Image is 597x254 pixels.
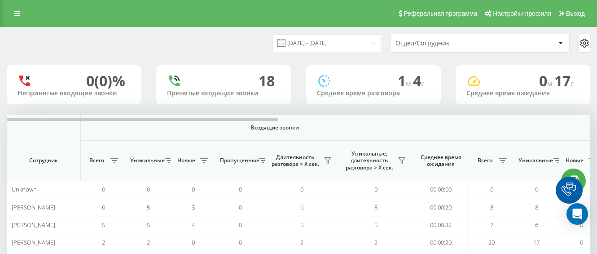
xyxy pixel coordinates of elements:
span: м [406,79,413,89]
div: 0 (0)% [86,72,125,89]
td: 00:00:20 [413,198,469,216]
span: Уникальные [518,157,551,164]
span: 0 [147,185,150,193]
span: м [547,79,554,89]
span: 6 [535,221,538,229]
span: 0 [102,185,105,193]
span: 5 [102,221,105,229]
span: Уникальные [130,157,162,164]
span: Реферальная программа [404,10,477,17]
span: 7 [490,221,493,229]
span: 5 [300,221,303,229]
span: Настройки профиля [493,10,551,17]
span: Выход [566,10,585,17]
span: 5 [374,221,378,229]
span: 4 [413,71,425,90]
span: 2 [374,238,378,246]
span: 0 [490,185,493,193]
span: 0 [539,71,554,90]
span: [PERSON_NAME] [12,221,55,229]
div: Принятые входящие звонки [167,89,280,97]
span: 5 [147,203,150,211]
td: 00:00:20 [413,234,469,251]
span: Уникальные, длительность разговора > Х сек. [343,150,395,171]
span: 5 [147,221,150,229]
span: Длительность разговора > Х сек. [269,154,321,168]
span: Всего [474,157,496,164]
span: 8 [490,203,493,211]
div: Среднее время ожидания [466,89,579,97]
span: 0 [239,203,242,211]
span: 0 [192,238,195,246]
span: 17 [554,71,574,90]
span: Новые [563,157,586,164]
span: 17 [533,238,540,246]
span: Пропущенные [220,157,256,164]
div: Open Intercom Messenger [566,203,588,225]
span: Сотрудник [14,157,73,164]
span: Unknown [12,185,37,193]
span: 2 [300,238,303,246]
span: 6 [300,203,303,211]
span: 0 [300,185,303,193]
span: 2 [102,238,105,246]
span: 0 [239,221,242,229]
span: Входящие звонки [104,124,445,131]
span: 0 [374,185,378,193]
span: 0 [192,185,195,193]
span: 0 [535,185,538,193]
span: 0 [239,185,242,193]
span: [PERSON_NAME] [12,203,55,211]
div: Непринятые входящие звонки [18,89,131,97]
td: 00:00:00 [413,181,469,198]
span: c [421,79,425,89]
span: Новые [175,157,198,164]
span: [PERSON_NAME] [12,238,55,246]
span: 2 [147,238,150,246]
span: 4 [192,221,195,229]
div: 18 [259,72,275,89]
div: Отдел/Сотрудник [395,40,503,47]
span: Среднее время ожидания [420,154,462,168]
span: 0 [580,238,583,246]
div: Среднее время разговора [317,89,430,97]
span: 0 [239,238,242,246]
span: 8 [535,203,538,211]
span: c [571,79,574,89]
span: 3 [192,203,195,211]
span: 1 [398,71,413,90]
span: 20 [488,238,495,246]
span: 6 [102,203,105,211]
span: 5 [374,203,378,211]
span: Всего [85,157,108,164]
td: 00:00:32 [413,216,469,234]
